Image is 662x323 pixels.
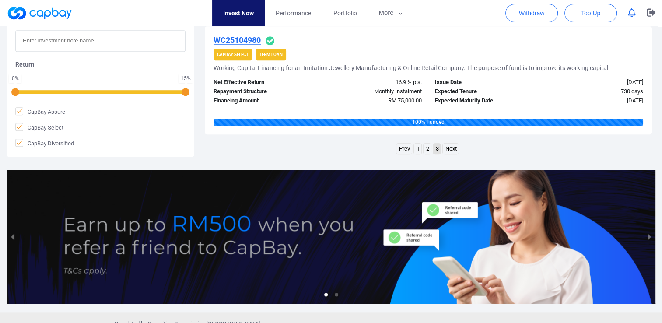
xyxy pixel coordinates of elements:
[207,87,318,96] div: Repayment Structure
[15,123,63,132] span: CapBay Select
[505,4,558,22] button: Withdraw
[181,76,191,81] div: 15 %
[581,9,600,18] span: Top Up
[643,170,655,303] button: next slide / item
[428,96,539,105] div: Expected Maturity Date
[396,144,412,154] a: Previous page
[207,96,318,105] div: Financing Amount
[414,144,421,154] a: Page 1
[15,30,186,52] input: Enter investment note name
[335,293,338,296] li: slide item 2
[214,35,261,45] u: WC25104980
[388,97,422,104] span: RM 75,000.00
[15,107,65,116] span: CapBay Assure
[428,87,539,96] div: Expected Tenure
[214,119,643,126] div: 100 % Funded
[443,144,459,154] a: Next page
[276,8,311,18] span: Performance
[433,144,441,154] a: Page 3 is your current page
[259,52,283,57] strong: Term Loan
[324,293,328,296] li: slide item 1
[207,78,318,87] div: Net Effective Return
[539,96,650,105] div: [DATE]
[539,78,650,87] div: [DATE]
[217,52,249,57] strong: CapBay Select
[11,76,20,81] div: 0 %
[564,4,617,22] button: Top Up
[539,87,650,96] div: 730 days
[7,170,19,303] button: previous slide / item
[318,87,428,96] div: Monthly Instalment
[428,78,539,87] div: Issue Date
[214,64,610,72] h5: Working Capital Financing for an Imitation Jewellery Manufacturing & Online Retail Company. The p...
[333,8,357,18] span: Portfolio
[15,60,186,68] h5: Return
[15,139,74,147] span: CapBay Diversified
[318,78,428,87] div: 16.9 % p.a.
[424,144,431,154] a: Page 2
